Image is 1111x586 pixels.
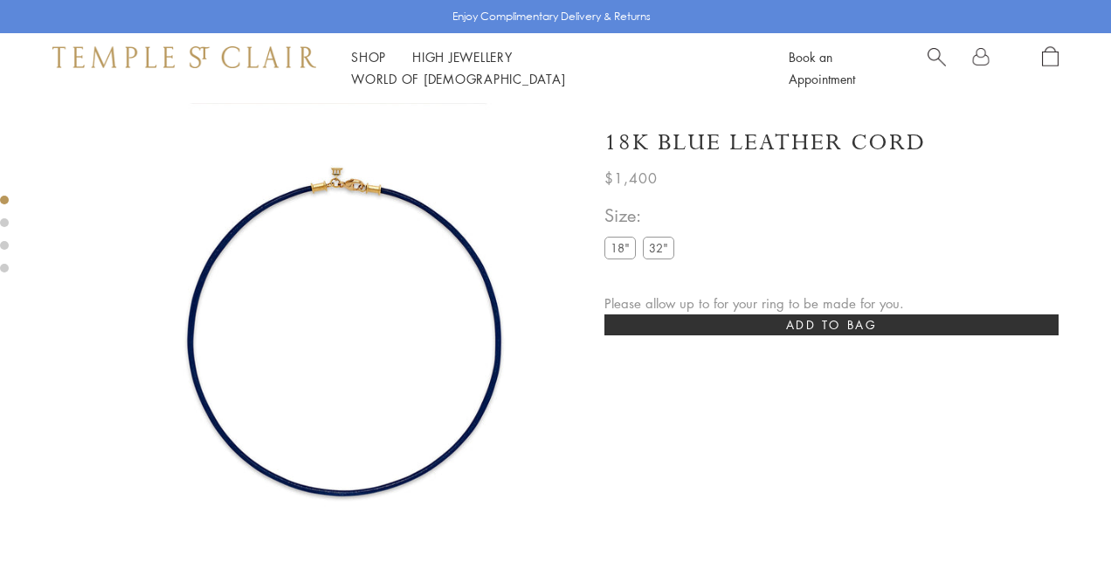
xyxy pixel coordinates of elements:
h1: 18K Blue Leather Cord [604,128,926,158]
span: $1,400 [604,167,658,190]
nav: Main navigation [351,46,749,90]
label: 18" [604,237,636,259]
a: Book an Appointment [789,48,855,87]
a: High JewelleryHigh Jewellery [412,48,513,65]
span: Size: [604,201,681,230]
img: N00001-BLUE18 [114,103,578,568]
div: Please allow up to for your ring to be made for you. [604,293,1059,314]
label: 32" [643,237,674,259]
a: Open Shopping Bag [1042,46,1059,90]
button: Add to bag [604,314,1059,335]
a: ShopShop [351,48,386,65]
a: World of [DEMOGRAPHIC_DATA]World of [DEMOGRAPHIC_DATA] [351,70,565,87]
span: Add to bag [786,315,878,334]
p: Enjoy Complimentary Delivery & Returns [452,8,651,25]
img: Temple St. Clair [52,46,316,67]
a: Search [928,46,946,90]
